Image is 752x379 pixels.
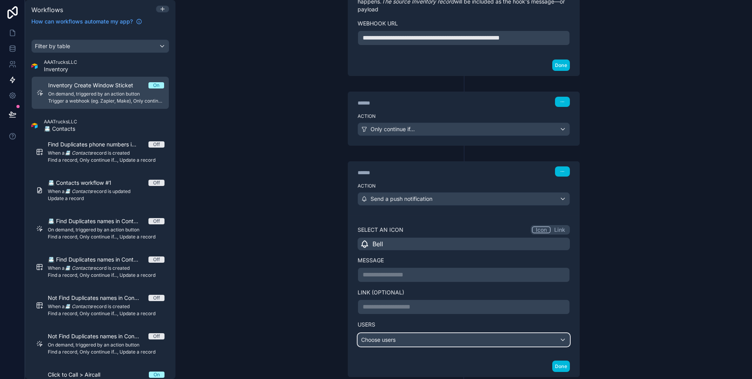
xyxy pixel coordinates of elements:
span: How can workflows automate my app? [31,18,133,25]
label: Select an icon [358,226,403,234]
span: Send a push notification [371,195,432,203]
label: Message [358,256,570,264]
button: Link [551,226,569,233]
label: Users [358,321,570,328]
button: Icon [532,226,551,233]
span: Workflows [31,6,63,14]
label: Action [358,183,570,189]
label: Link (optional) [358,289,570,296]
div: Choose users [358,334,569,346]
span: Bell [372,239,383,249]
button: Send a push notification [358,192,570,206]
a: How can workflows automate my app? [28,18,145,25]
button: Only continue if... [358,123,570,136]
label: Action [358,113,570,119]
label: Webhook url [358,20,570,27]
span: Only continue if... [371,125,415,133]
button: Done [552,60,570,71]
button: Choose users [358,333,570,347]
button: Done [552,361,570,372]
